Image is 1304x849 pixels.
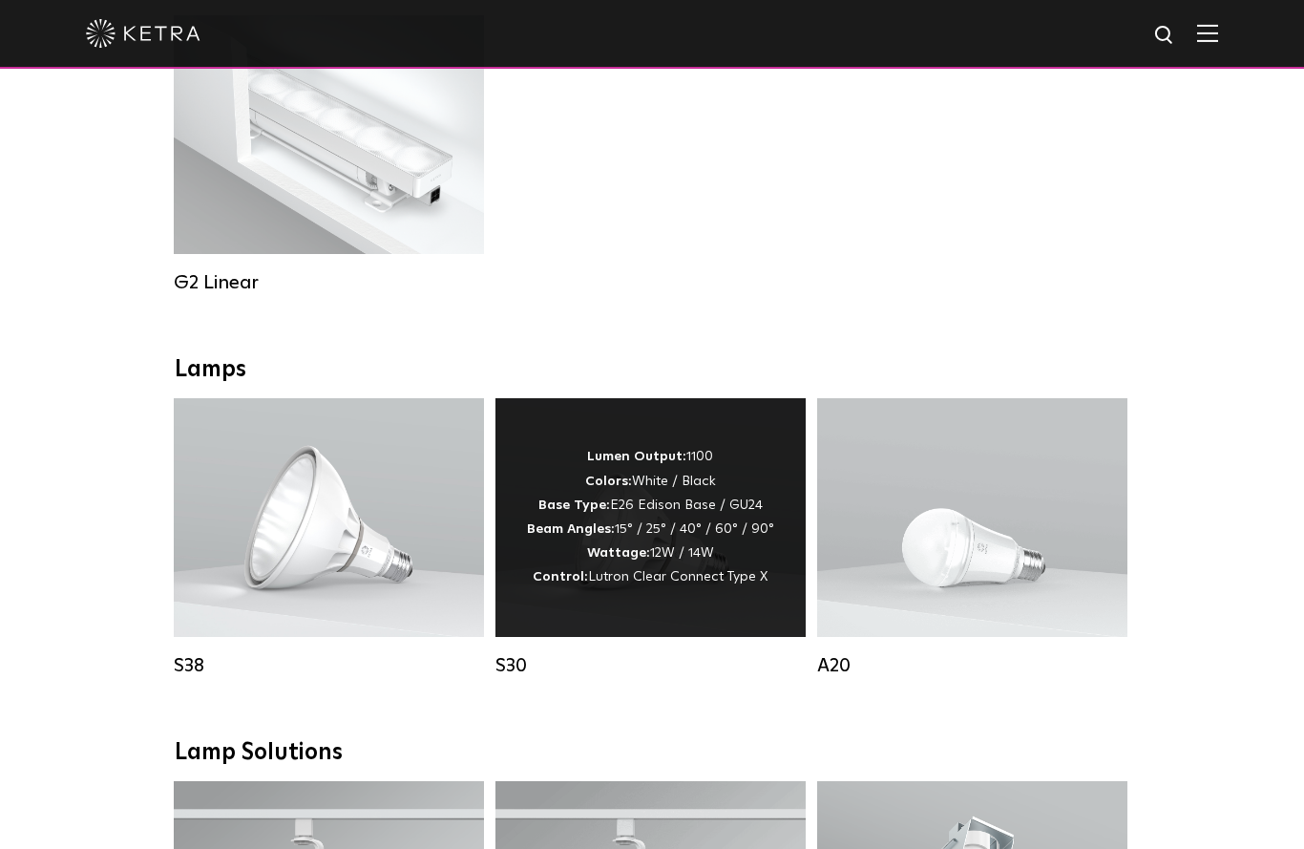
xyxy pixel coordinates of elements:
div: S30 [495,654,806,677]
a: G2 Linear Lumen Output:400 / 700 / 1000Colors:WhiteBeam Angles:Flood / [GEOGRAPHIC_DATA] / Narrow... [174,15,484,292]
strong: Beam Angles: [527,522,615,536]
strong: Colors: [585,475,632,488]
a: A20 Lumen Output:600 / 800Colors:White / BlackBase Type:E26 Edison Base / GU24Beam Angles:Omni-Di... [817,398,1127,675]
strong: Lumen Output: [587,450,686,463]
strong: Base Type: [538,499,610,512]
div: Lamp Solutions [175,739,1129,767]
img: search icon [1153,24,1177,48]
div: A20 [817,654,1127,677]
img: Hamburger%20Nav.svg [1197,24,1218,42]
div: S38 [174,654,484,677]
span: Lutron Clear Connect Type X [588,570,768,584]
strong: Control: [533,570,588,584]
a: S30 Lumen Output:1100Colors:White / BlackBase Type:E26 Edison Base / GU24Beam Angles:15° / 25° / ... [495,398,806,675]
div: 1100 White / Black E26 Edison Base / GU24 15° / 25° / 40° / 60° / 90° 12W / 14W [527,445,774,589]
div: G2 Linear [174,271,484,294]
a: S38 Lumen Output:1100Colors:White / BlackBase Type:E26 Edison Base / GU24Beam Angles:10° / 25° / ... [174,398,484,675]
div: Lamps [175,356,1129,384]
strong: Wattage: [587,546,650,560]
img: ketra-logo-2019-white [86,19,200,48]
